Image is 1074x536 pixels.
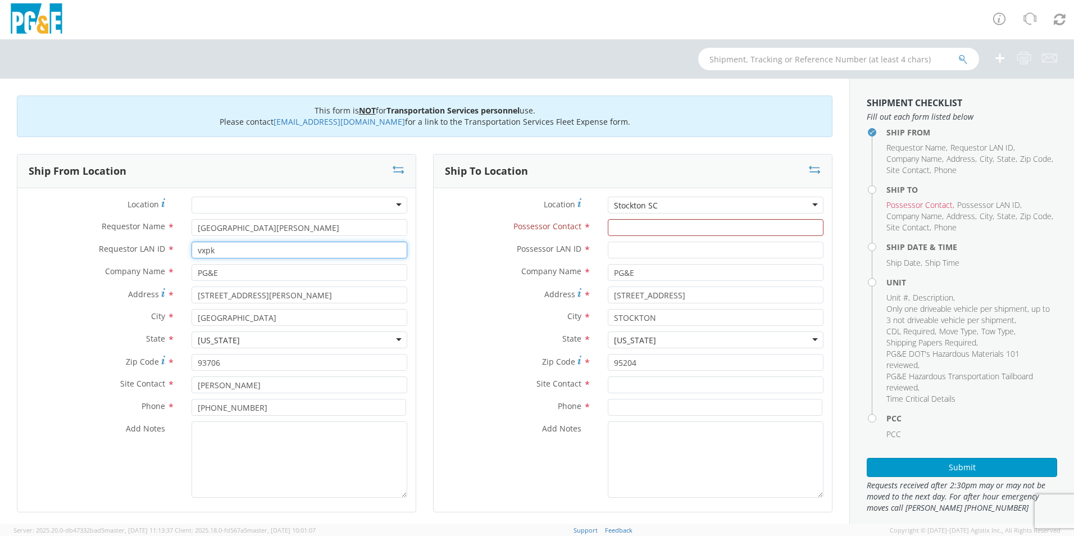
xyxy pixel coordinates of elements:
li: , [980,211,994,222]
span: Ship Date [886,257,921,268]
h4: Ship Date & Time [886,243,1057,251]
span: Move Type [939,326,977,337]
li: , [886,165,931,176]
span: CDL Required [886,326,935,337]
span: Add Notes [126,423,165,434]
span: master, [DATE] 10:01:07 [247,526,316,534]
li: , [886,337,978,348]
span: Site Contact [886,222,930,233]
span: Company Name [886,211,942,221]
li: , [886,211,944,222]
li: , [886,153,944,165]
li: , [886,371,1054,393]
span: Address [946,153,975,164]
span: City [980,153,993,164]
li: , [886,348,1054,371]
span: Address [946,211,975,221]
h4: PCC [886,414,1057,423]
h4: Unit [886,278,1057,287]
div: [US_STATE] [198,335,240,346]
b: Transportation Services personnel [386,105,520,116]
li: , [939,326,979,337]
span: Possessor Contact [886,199,953,210]
img: pge-logo-06675f144f4cfa6a6814.png [8,3,65,37]
u: NOT [359,105,376,116]
span: Zip Code [126,356,159,367]
span: City [980,211,993,221]
span: Possessor LAN ID [957,199,1020,210]
div: [US_STATE] [614,335,656,346]
span: Location [128,199,159,210]
span: Possessor LAN ID [517,243,581,254]
span: Address [128,289,159,299]
span: Server: 2025.20.0-db47332bad5 [13,526,173,534]
span: Copyright © [DATE]-[DATE] Agistix Inc., All Rights Reserved [890,526,1061,535]
li: , [997,153,1017,165]
span: Requestor LAN ID [99,243,165,254]
span: Site Contact [886,165,930,175]
span: Shipping Papers Required [886,337,976,348]
span: Only one driveable vehicle per shipment, up to 3 not driveable vehicle per shipment [886,303,1050,325]
li: , [1020,153,1053,165]
a: Support [574,526,598,534]
span: Requests received after 2:30pm may or may not be moved to the next day. For after hour emergency ... [867,480,1057,514]
h3: Ship From Location [29,166,126,177]
span: PG&E Hazardous Transportation Tailboard reviewed [886,371,1033,393]
div: This form is for use. Please contact for a link to the Transportation Services Fleet Expense form. [17,96,832,137]
span: Requestor Name [102,221,165,231]
li: , [997,211,1017,222]
span: State [997,153,1016,164]
li: , [886,326,936,337]
span: Zip Code [542,356,575,367]
span: Requestor LAN ID [950,142,1013,153]
span: PG&E DOT's Hazardous Materials 101 reviewed [886,348,1020,370]
span: Company Name [886,153,942,164]
li: , [946,153,977,165]
span: Address [544,289,575,299]
span: Possessor Contact [513,221,581,231]
li: , [957,199,1022,211]
a: Feedback [605,526,632,534]
span: State [146,333,165,344]
span: Add Notes [542,423,581,434]
span: Zip Code [1020,153,1052,164]
li: , [980,153,994,165]
li: , [886,142,948,153]
a: [EMAIL_ADDRESS][DOMAIN_NAME] [274,116,405,127]
span: Description [913,292,953,303]
span: Client: 2025.18.0-fd567a5 [175,526,316,534]
span: Phone [142,401,165,411]
input: Shipment, Tracking or Reference Number (at least 4 chars) [698,48,979,70]
li: , [886,292,910,303]
span: City [151,311,165,321]
li: , [886,199,954,211]
span: State [562,333,581,344]
span: Phone [558,401,581,411]
span: Phone [934,165,957,175]
h4: Ship To [886,185,1057,194]
h4: Ship From [886,128,1057,137]
span: Time Critical Details [886,393,955,404]
strong: Shipment Checklist [867,97,962,109]
li: , [1020,211,1053,222]
li: , [886,303,1054,326]
span: Fill out each form listed below [867,111,1057,122]
span: Phone [934,222,957,233]
span: Tow Type [981,326,1014,337]
span: State [997,211,1016,221]
li: , [950,142,1015,153]
h3: Ship To Location [445,166,528,177]
span: Company Name [521,266,581,276]
span: Site Contact [120,378,165,389]
button: Submit [867,458,1057,477]
div: Stockton SC [614,200,658,211]
span: Requestor Name [886,142,946,153]
li: , [886,257,922,269]
li: , [981,326,1016,337]
span: Site Contact [536,378,581,389]
span: Unit # [886,292,908,303]
span: PCC [886,429,901,439]
li: , [946,211,977,222]
span: City [567,311,581,321]
li: , [913,292,955,303]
